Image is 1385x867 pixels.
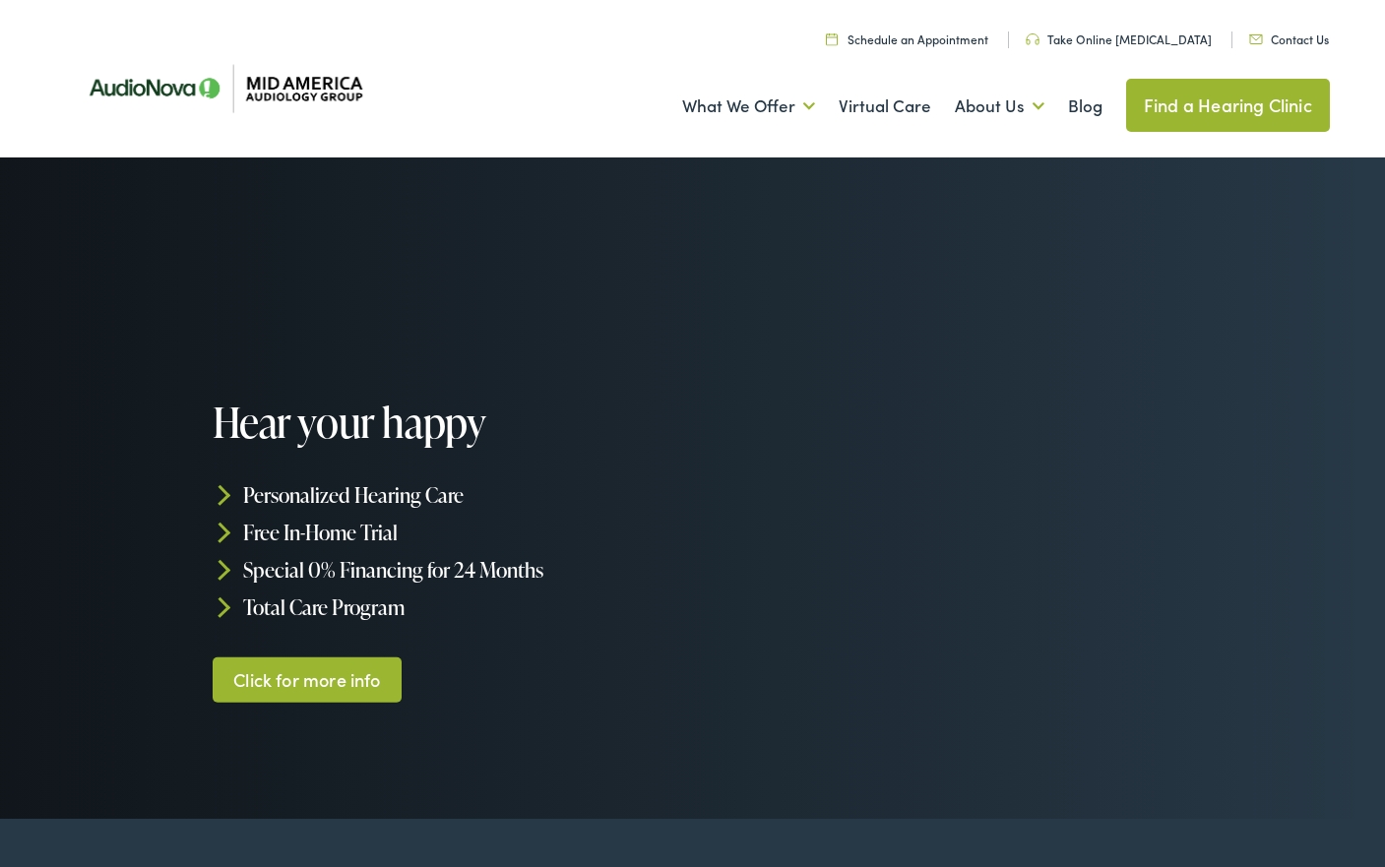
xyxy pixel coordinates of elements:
li: Special 0% Financing for 24 Months [213,551,692,588]
li: Free In-Home Trial [213,514,692,551]
a: Blog [1068,70,1102,143]
a: Take Online [MEDICAL_DATA] [1026,31,1212,47]
a: What We Offer [682,70,815,143]
a: Click for more info [213,656,403,703]
h1: Hear your happy [213,400,692,445]
a: Contact Us [1249,31,1329,47]
li: Personalized Hearing Care [213,476,692,514]
img: utility icon [1249,34,1263,44]
img: utility icon [1026,33,1039,45]
a: Virtual Care [839,70,931,143]
li: Total Care Program [213,588,692,625]
a: About Us [955,70,1044,143]
a: Schedule an Appointment [826,31,988,47]
a: Find a Hearing Clinic [1126,79,1330,132]
img: utility icon [826,32,838,45]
